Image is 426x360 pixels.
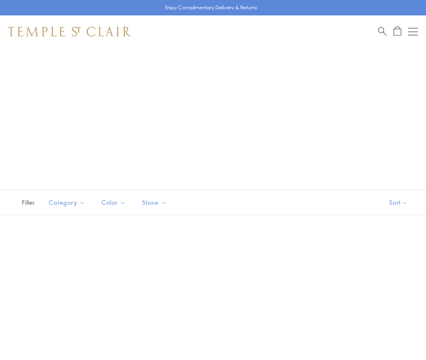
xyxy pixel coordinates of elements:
[8,27,131,36] img: Temple St. Clair
[136,193,173,212] button: Stone
[138,197,173,208] span: Stone
[97,197,132,208] span: Color
[165,4,257,12] p: Enjoy Complimentary Delivery & Returns
[394,26,401,36] a: Open Shopping Bag
[408,27,418,36] button: Open navigation
[45,197,91,208] span: Category
[378,26,387,36] a: Search
[43,193,91,212] button: Category
[371,190,426,215] button: Show sort by
[95,193,132,212] button: Color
